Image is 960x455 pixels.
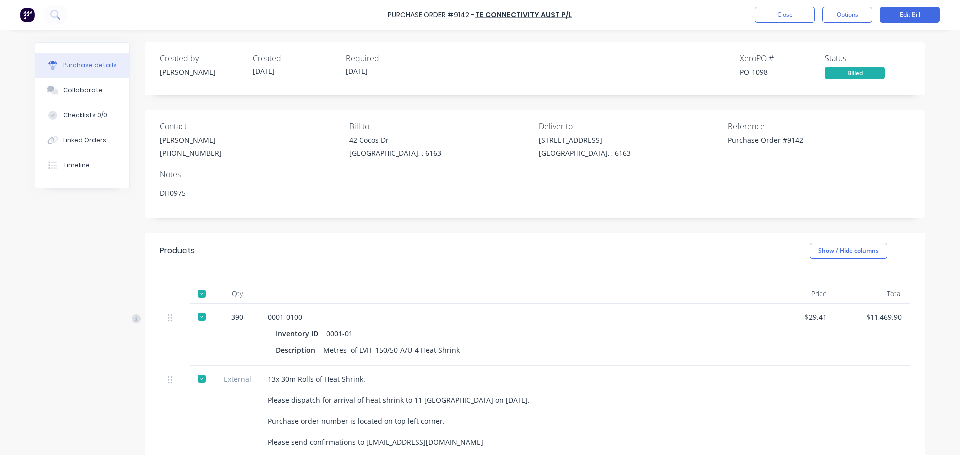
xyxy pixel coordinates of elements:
[160,135,222,145] div: [PERSON_NAME]
[276,326,326,341] div: Inventory ID
[349,135,441,145] div: 42 Cocos Dr
[268,312,752,322] div: 0001-0100
[63,111,107,120] div: Checklists 0/0
[160,148,222,158] div: [PHONE_NUMBER]
[63,161,90,170] div: Timeline
[160,245,195,257] div: Products
[825,52,910,64] div: Status
[20,7,35,22] img: Factory
[160,183,910,205] textarea: DH0975
[539,148,631,158] div: [GEOGRAPHIC_DATA], , 6163
[276,343,323,357] div: Description
[160,168,910,180] div: Notes
[825,67,885,79] div: Billed
[539,135,631,145] div: [STREET_ADDRESS]
[223,312,252,322] div: 390
[35,103,129,128] button: Checklists 0/0
[843,312,902,322] div: $11,469.90
[539,120,721,132] div: Deliver to
[760,284,835,304] div: Price
[880,7,940,23] button: Edit Bill
[323,343,460,357] div: Metres of LVIT-150/50-A/U-4 Heat Shrink
[822,7,872,23] button: Options
[160,67,245,77] div: [PERSON_NAME]
[475,10,572,20] a: TE CONNECTIVITY AUST P/L
[35,153,129,178] button: Timeline
[728,135,853,157] textarea: Purchase Order #9142
[35,53,129,78] button: Purchase details
[835,284,910,304] div: Total
[755,7,815,23] button: Close
[223,374,252,384] span: External
[63,61,117,70] div: Purchase details
[346,52,431,64] div: Required
[388,10,474,20] div: Purchase Order #9142 -
[63,136,106,145] div: Linked Orders
[160,52,245,64] div: Created by
[740,67,825,77] div: PO-1098
[740,52,825,64] div: Xero PO #
[215,284,260,304] div: Qty
[810,243,887,259] button: Show / Hide columns
[160,120,342,132] div: Contact
[349,120,531,132] div: Bill to
[253,52,338,64] div: Created
[63,86,103,95] div: Collaborate
[326,326,353,341] div: 0001-01
[35,78,129,103] button: Collaborate
[349,148,441,158] div: [GEOGRAPHIC_DATA], , 6163
[35,128,129,153] button: Linked Orders
[768,312,827,322] div: $29.41
[728,120,910,132] div: Reference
